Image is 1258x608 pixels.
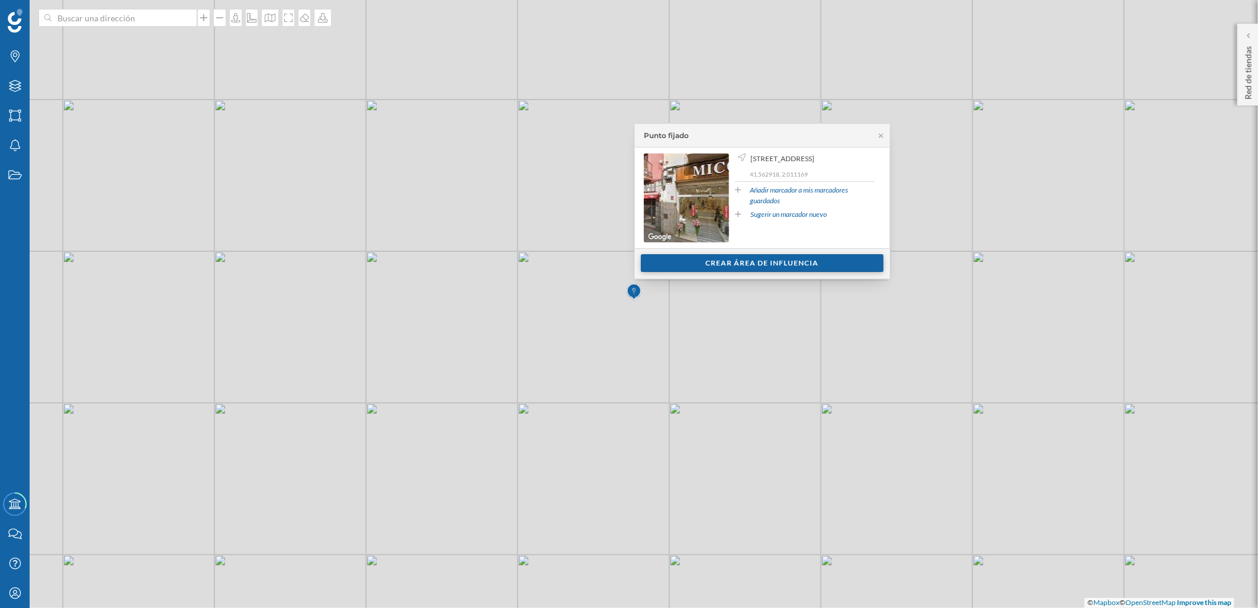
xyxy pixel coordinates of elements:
[1084,598,1234,608] div: © ©
[1125,598,1176,607] a: OpenStreetMap
[627,280,641,304] img: Marker
[644,130,689,141] div: Punto fijado
[750,170,875,178] p: 41,562918, 2,011169
[8,9,23,33] img: Geoblink Logo
[644,153,729,242] img: streetview
[1177,598,1231,607] a: Improve this map
[1093,598,1119,607] a: Mapbox
[750,209,827,220] a: Sugerir un marcador nuevo
[750,153,814,164] span: [STREET_ADDRESS]
[24,8,66,19] span: Soporte
[1243,41,1254,100] p: Red de tiendas
[750,185,875,206] a: Añadir marcador a mis marcadores guardados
